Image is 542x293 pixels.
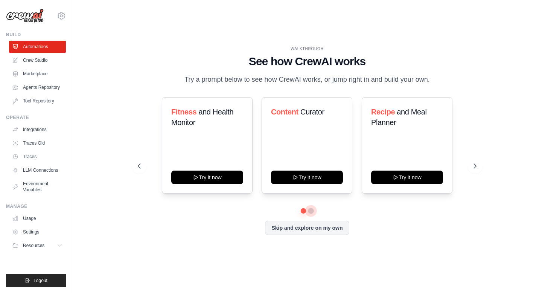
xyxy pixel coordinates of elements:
[6,32,66,38] div: Build
[9,68,66,80] a: Marketplace
[6,114,66,121] div: Operate
[371,171,443,184] button: Try it now
[9,212,66,224] a: Usage
[9,164,66,176] a: LLM Connections
[9,54,66,66] a: Crew Studio
[171,171,243,184] button: Try it now
[9,226,66,238] a: Settings
[6,274,66,287] button: Logout
[23,243,44,249] span: Resources
[138,55,476,68] h1: See how CrewAI works
[9,178,66,196] a: Environment Variables
[271,108,298,116] span: Content
[300,108,324,116] span: Curator
[9,81,66,93] a: Agents Repository
[9,137,66,149] a: Traces Old
[138,46,476,52] div: WALKTHROUGH
[9,240,66,252] button: Resources
[9,151,66,163] a: Traces
[171,108,196,116] span: Fitness
[265,221,349,235] button: Skip and explore on my own
[9,95,66,107] a: Tool Repository
[371,108,426,127] span: and Meal Planner
[371,108,395,116] span: Recipe
[171,108,233,127] span: and Health Monitor
[271,171,343,184] button: Try it now
[6,203,66,209] div: Manage
[9,41,66,53] a: Automations
[33,278,47,284] span: Logout
[181,74,434,85] p: Try a prompt below to see how CrewAI works, or jump right in and build your own.
[6,9,44,23] img: Logo
[9,124,66,136] a: Integrations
